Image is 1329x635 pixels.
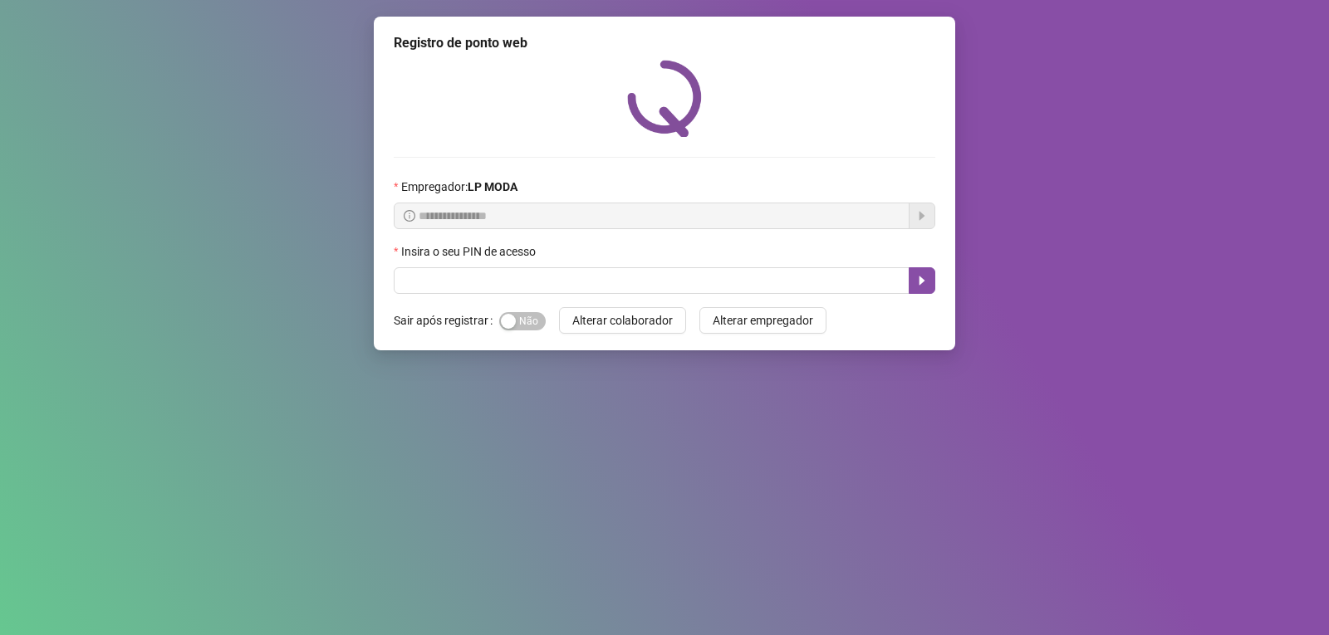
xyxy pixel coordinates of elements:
[915,274,929,287] span: caret-right
[699,307,826,334] button: Alterar empregador
[404,210,415,222] span: info-circle
[468,180,517,193] strong: LP MODA
[713,311,813,330] span: Alterar empregador
[559,307,686,334] button: Alterar colaborador
[394,307,499,334] label: Sair após registrar
[572,311,673,330] span: Alterar colaborador
[627,60,702,137] img: QRPoint
[401,178,517,196] span: Empregador :
[394,242,547,261] label: Insira o seu PIN de acesso
[394,33,935,53] div: Registro de ponto web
